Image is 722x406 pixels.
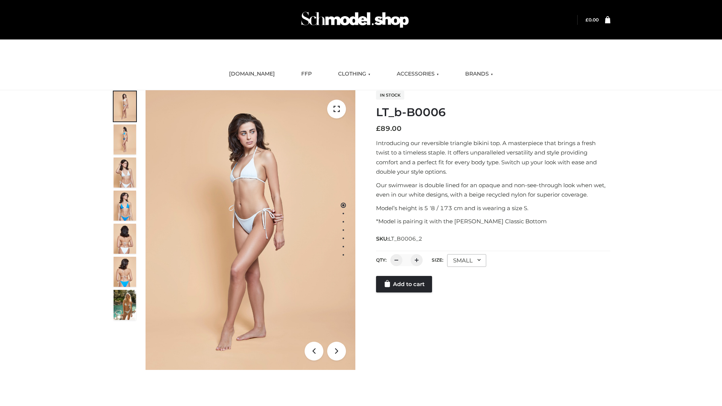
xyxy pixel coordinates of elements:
[376,91,404,100] span: In stock
[114,224,136,254] img: ArielClassicBikiniTop_CloudNine_AzureSky_OW114ECO_7-scaled.jpg
[299,5,411,35] img: Schmodel Admin 964
[585,17,589,23] span: £
[388,235,422,242] span: LT_B0006_2
[447,254,486,267] div: SMALL
[376,124,381,133] span: £
[376,276,432,292] a: Add to cart
[432,257,443,263] label: Size:
[114,290,136,320] img: Arieltop_CloudNine_AzureSky2.jpg
[332,66,376,82] a: CLOTHING
[223,66,281,82] a: [DOMAIN_NAME]
[460,66,499,82] a: BRANDS
[146,90,355,370] img: LT_b-B0006
[114,257,136,287] img: ArielClassicBikiniTop_CloudNine_AzureSky_OW114ECO_8-scaled.jpg
[114,191,136,221] img: ArielClassicBikiniTop_CloudNine_AzureSky_OW114ECO_4-scaled.jpg
[296,66,317,82] a: FFP
[585,17,599,23] bdi: 0.00
[585,17,599,23] a: £0.00
[376,203,610,213] p: Model’s height is 5 ‘8 / 173 cm and is wearing a size S.
[376,106,610,119] h1: LT_b-B0006
[391,66,444,82] a: ACCESSORIES
[376,124,402,133] bdi: 89.00
[376,138,610,177] p: Introducing our reversible triangle bikini top. A masterpiece that brings a fresh twist to a time...
[376,234,423,243] span: SKU:
[376,257,387,263] label: QTY:
[114,158,136,188] img: ArielClassicBikiniTop_CloudNine_AzureSky_OW114ECO_3-scaled.jpg
[376,180,610,200] p: Our swimwear is double lined for an opaque and non-see-through look when wet, even in our white d...
[114,91,136,121] img: ArielClassicBikiniTop_CloudNine_AzureSky_OW114ECO_1-scaled.jpg
[376,217,610,226] p: *Model is pairing it with the [PERSON_NAME] Classic Bottom
[114,124,136,155] img: ArielClassicBikiniTop_CloudNine_AzureSky_OW114ECO_2-scaled.jpg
